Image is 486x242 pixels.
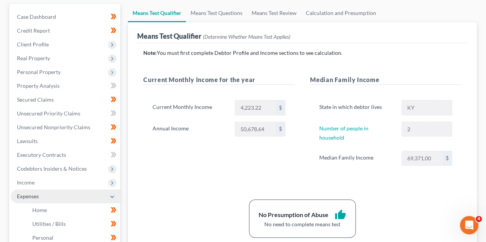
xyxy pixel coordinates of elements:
p: You must first complete Debtor Profile and Income sections to see calculation. [143,49,461,57]
span: Home [32,207,47,213]
div: Means Test Qualifier [137,31,290,41]
a: Means Test Qualifier [128,4,186,22]
a: Unsecured Priority Claims [11,107,120,120]
a: Unsecured Nonpriority Claims [11,120,120,134]
span: Personal Property [17,69,61,75]
span: Executory Contracts [17,151,66,158]
input: -- [402,122,452,137]
span: (Determine Whether Means Test Applies) [203,33,290,40]
span: Codebtors Insiders & Notices [17,165,87,172]
a: Case Dashboard [11,10,120,24]
h5: Current Monthly Income for the year [143,75,295,85]
a: Utilities / Bills [26,217,120,231]
span: Credit Report [17,27,50,34]
span: Property Analysis [17,82,60,89]
input: 0.00 [402,151,443,166]
i: thumb_up [335,209,346,221]
a: Means Test Questions [186,4,247,22]
div: No need to complete means test [259,221,346,228]
span: Personal [32,234,53,241]
div: No Presumption of Abuse [259,211,328,219]
div: $ [443,151,452,166]
a: Calculation and Presumption [301,4,380,22]
input: State [402,100,452,115]
span: Secured Claims [17,96,54,103]
span: Case Dashboard [17,13,56,20]
label: State in which debtor lives [315,100,397,115]
a: Number of people in household [319,125,368,141]
a: Lawsuits [11,134,120,148]
span: Client Profile [17,41,49,48]
h5: Median Family Income [310,75,461,85]
a: Executory Contracts [11,148,120,162]
input: 0.00 [235,100,276,115]
a: Credit Report [11,24,120,38]
span: Utilities / Bills [32,221,66,227]
a: Property Analysis [11,79,120,93]
span: Expenses [17,193,39,199]
strong: Note: [143,49,157,56]
a: Home [26,203,120,217]
a: Secured Claims [11,93,120,107]
input: 0.00 [235,122,276,137]
iframe: Intercom live chat [460,216,478,234]
div: $ [276,122,285,137]
a: Means Test Review [247,4,301,22]
span: 4 [476,216,482,222]
label: Median Family Income [315,151,397,166]
span: Unsecured Nonpriority Claims [17,124,90,130]
label: Annual Income [149,122,231,137]
span: Real Property [17,55,50,61]
label: Current Monthly Income [149,100,231,115]
span: Lawsuits [17,138,38,144]
div: $ [276,100,285,115]
span: Income [17,179,35,186]
span: Unsecured Priority Claims [17,110,80,117]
